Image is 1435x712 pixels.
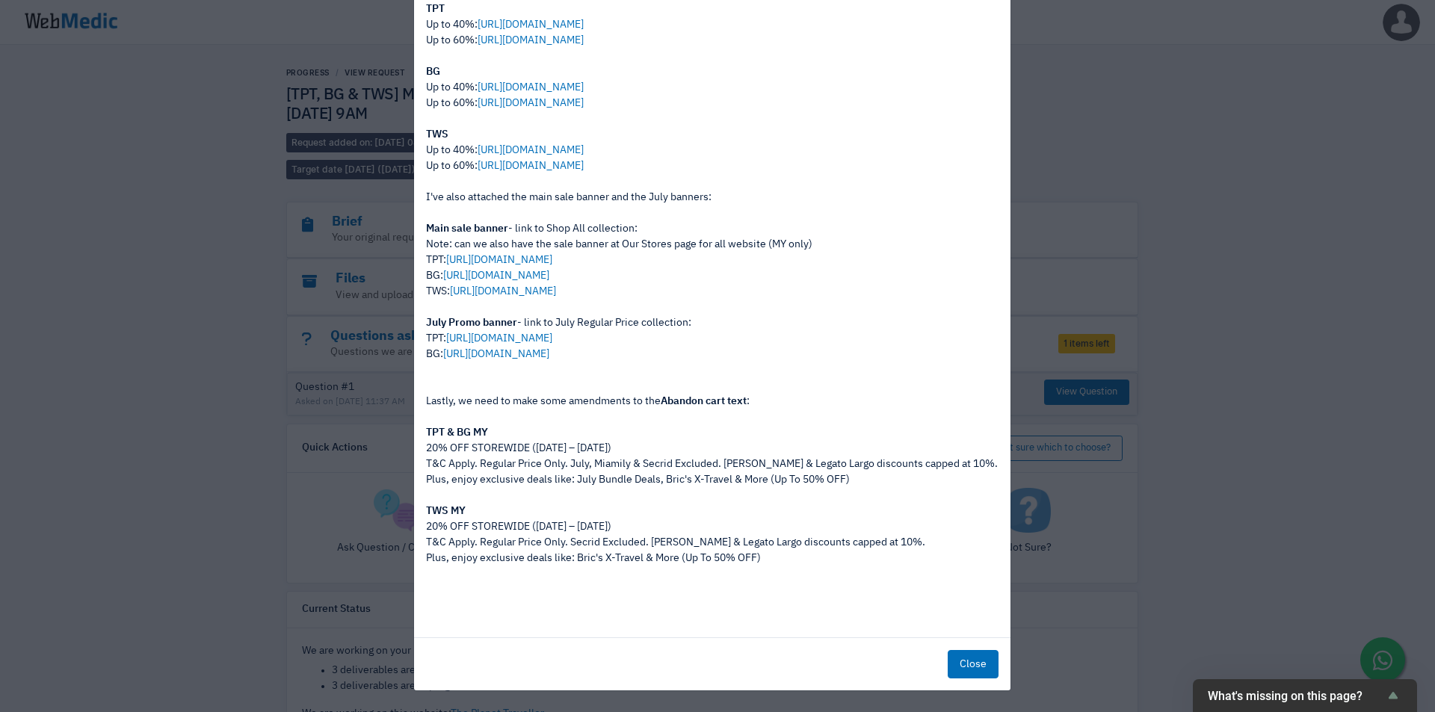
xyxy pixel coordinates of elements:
a: [URL][DOMAIN_NAME] [443,349,549,359]
div: Plus, enjoy exclusive deals like: July Bundle Deals, Bric's X-Travel & More (Up To 50% OFF) [426,472,999,504]
a: [URL][DOMAIN_NAME] [478,161,584,171]
button: Close [948,650,999,678]
div: 20% OFF STOREWIDE ([DATE] – [DATE]) T&C Apply. Regular Price Only. July, Miamily & Secrid Exclude... [426,441,999,472]
a: [URL][DOMAIN_NAME] [478,98,584,108]
a: [URL][DOMAIN_NAME] [450,286,556,297]
div: Plus, enjoy exclusive deals like: Bric's X-Travel & More (Up To 50% OFF) [426,551,999,582]
a: [URL][DOMAIN_NAME] [443,270,549,281]
a: [URL][DOMAIN_NAME] [478,19,584,30]
strong: BG [426,66,440,77]
div: Up to 60%: Up to 40%: [426,33,999,96]
div: T&C Apply. Regular Price Only. Secrid Excluded. [PERSON_NAME] & Legato Largo discounts capped at ... [426,535,999,551]
button: Show survey - What's missing on this page? [1208,687,1402,705]
div: Up to 40%: [426,143,999,158]
div: Up to 40%: [426,17,999,33]
a: [URL][DOMAIN_NAME] [478,145,584,155]
a: [URL][DOMAIN_NAME] [446,255,552,265]
strong: Abandon cart text [661,396,747,406]
strong: TWS [426,129,448,140]
strong: July Promo banner [426,318,517,328]
a: [URL][DOMAIN_NAME] [446,333,552,344]
a: [URL][DOMAIN_NAME] [478,82,584,93]
a: [URL][DOMAIN_NAME] [478,35,584,46]
strong: Main sale banner [426,223,508,234]
div: Up to 60%: I've also attached the main sale banner and the July banners: - link to Shop All colle... [426,158,999,441]
div: Up to 60%: [426,96,999,127]
span: What's missing on this page? [1208,689,1384,703]
div: 20% OFF STOREWIDE ([DATE] – [DATE]) [426,519,999,535]
strong: TPT & BG MY [426,427,488,438]
strong: TWS MY [426,506,466,516]
strong: TPT [426,4,445,14]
